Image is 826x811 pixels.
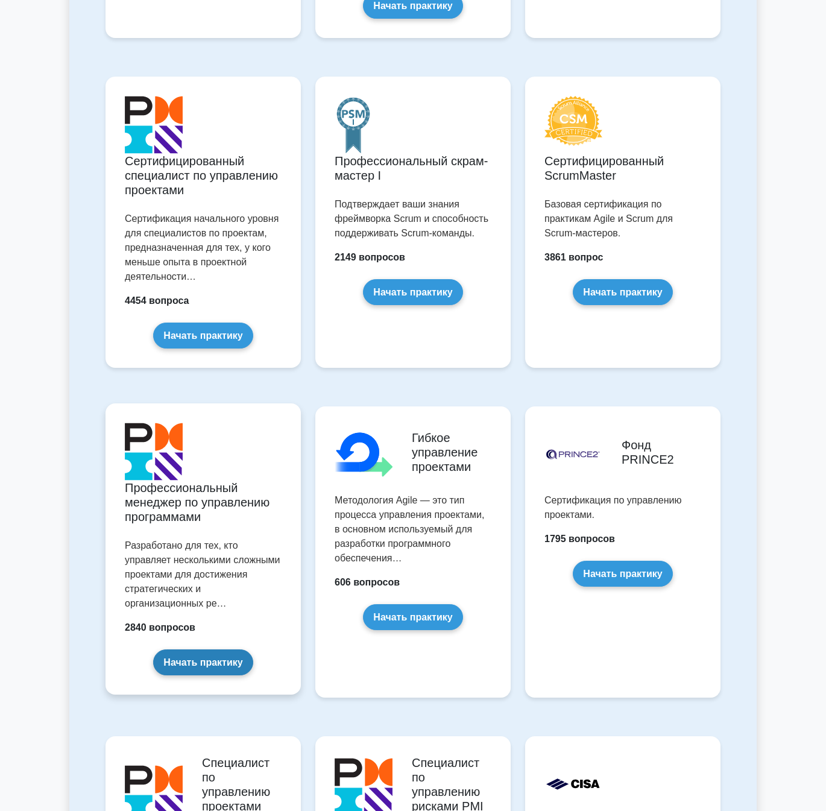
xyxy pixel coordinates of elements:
a: Начать практику [573,561,672,587]
a: Начать практику [363,604,462,630]
a: Начать практику [363,279,462,305]
a: Начать практику [153,649,253,675]
a: Начать практику [573,279,672,305]
a: Начать практику [153,323,253,349]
